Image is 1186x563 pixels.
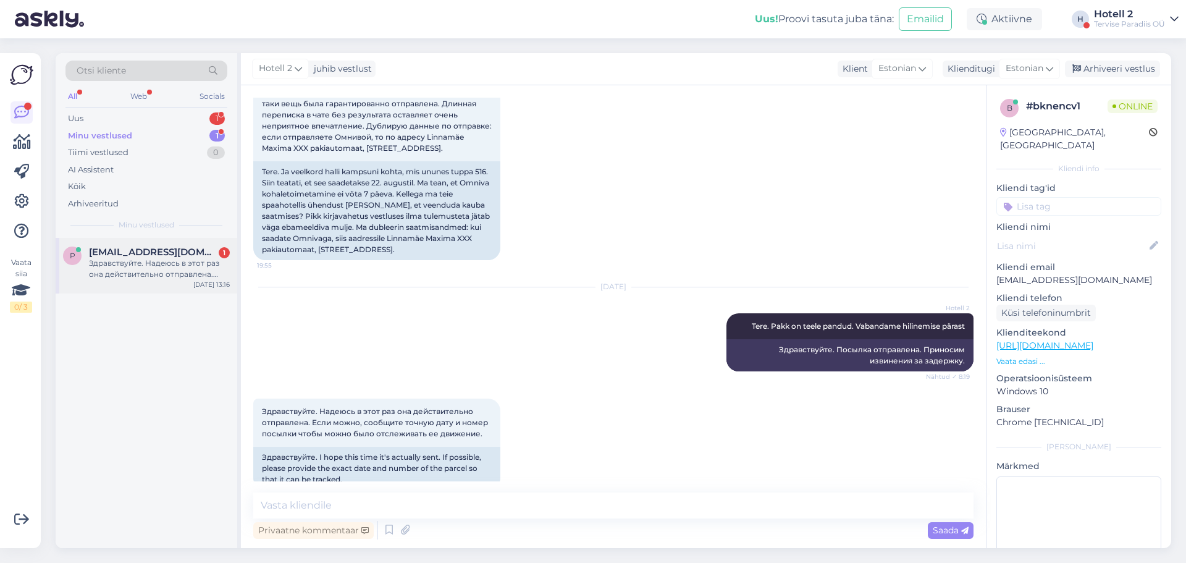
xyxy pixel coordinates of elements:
p: Windows 10 [996,385,1161,398]
p: Vaata edasi ... [996,356,1161,367]
span: Hotell 2 [259,62,292,75]
div: Klienditugi [943,62,995,75]
div: Minu vestlused [68,130,132,142]
button: Emailid [899,7,952,31]
p: Operatsioonisüsteem [996,372,1161,385]
span: b [1007,103,1012,112]
p: Brauser [996,403,1161,416]
div: Tiimi vestlused [68,146,128,159]
div: [PERSON_NAME] [996,441,1161,452]
span: Saada [933,525,969,536]
div: H [1072,11,1089,28]
div: [DATE] [253,281,974,292]
input: Lisa nimi [997,239,1147,253]
div: # bknencv1 [1026,99,1108,114]
span: Nähtud ✓ 8:19 [923,372,970,381]
p: Chrome [TECHNICAL_ID] [996,416,1161,429]
img: Askly Logo [10,63,33,87]
div: Hotell 2 [1094,9,1165,19]
div: All [65,88,80,104]
p: Kliendi tag'id [996,182,1161,195]
span: Otsi kliente [77,64,126,77]
span: plejada@list.ru [89,247,217,258]
p: Kliendi telefon [996,292,1161,305]
div: Socials [197,88,227,104]
span: Hotell 2 [923,303,970,313]
span: Здравствуйте. И снова о забытом в номере 516 сером свитере. Здесь было сообщено, что его отправят... [262,54,495,153]
div: Klient [838,62,868,75]
a: Hotell 2Tervise Paradiis OÜ [1094,9,1179,29]
div: Kõik [68,180,86,193]
span: Estonian [878,62,916,75]
div: [GEOGRAPHIC_DATA], [GEOGRAPHIC_DATA] [1000,126,1149,152]
div: Arhiveeri vestlus [1065,61,1160,77]
p: Kliendi nimi [996,221,1161,234]
b: Uus! [755,13,778,25]
div: Tere. Ja veelkord halli kampsuni kohta, mis ununes tuppa 516. Siin teatati, et see saadetakse 22.... [253,161,500,260]
div: Tervise Paradiis OÜ [1094,19,1165,29]
p: [EMAIL_ADDRESS][DOMAIN_NAME] [996,274,1161,287]
p: Märkmed [996,460,1161,473]
div: 0 [207,146,225,159]
div: 1 [219,247,230,258]
div: [DATE] 13:16 [193,280,230,289]
div: Kliendi info [996,163,1161,174]
div: 0 / 3 [10,302,32,313]
div: Aktiivne [967,8,1042,30]
p: Kliendi email [996,261,1161,274]
div: Здравствуйте. Надеюсь в этот раз она действительно отправлена. Если можно, сообщите точную дату и... [89,258,230,280]
div: Здравствуйте. Посылка отправлена. Приносим извинения за задержку. [726,339,974,371]
div: Proovi tasuta juba täna: [755,12,894,27]
a: [URL][DOMAIN_NAME] [996,340,1093,351]
span: Здравствуйте. Надеюсь в этот раз она действительно отправлена. Если можно, сообщите точную дату и... [262,407,490,438]
div: Vaata siia [10,257,32,313]
span: 19:55 [257,261,303,270]
div: 1 [209,130,225,142]
span: Tere. Pakk on teele pandud. Vabandame hilinemise pärast [752,321,965,331]
p: Klienditeekond [996,326,1161,339]
div: Arhiveeritud [68,198,119,210]
div: Privaatne kommentaar [253,522,374,539]
span: Estonian [1006,62,1043,75]
span: Minu vestlused [119,219,174,231]
div: Web [128,88,149,104]
div: 1 [209,112,225,125]
input: Lisa tag [996,197,1161,216]
div: AI Assistent [68,164,114,176]
div: Здравствуйте. I hope this time it's actually sent. If possible, please provide the exact date and... [253,447,500,490]
span: p [70,251,75,260]
div: juhib vestlust [309,62,372,75]
span: Online [1108,99,1158,113]
div: Uus [68,112,83,125]
div: Küsi telefoninumbrit [996,305,1096,321]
